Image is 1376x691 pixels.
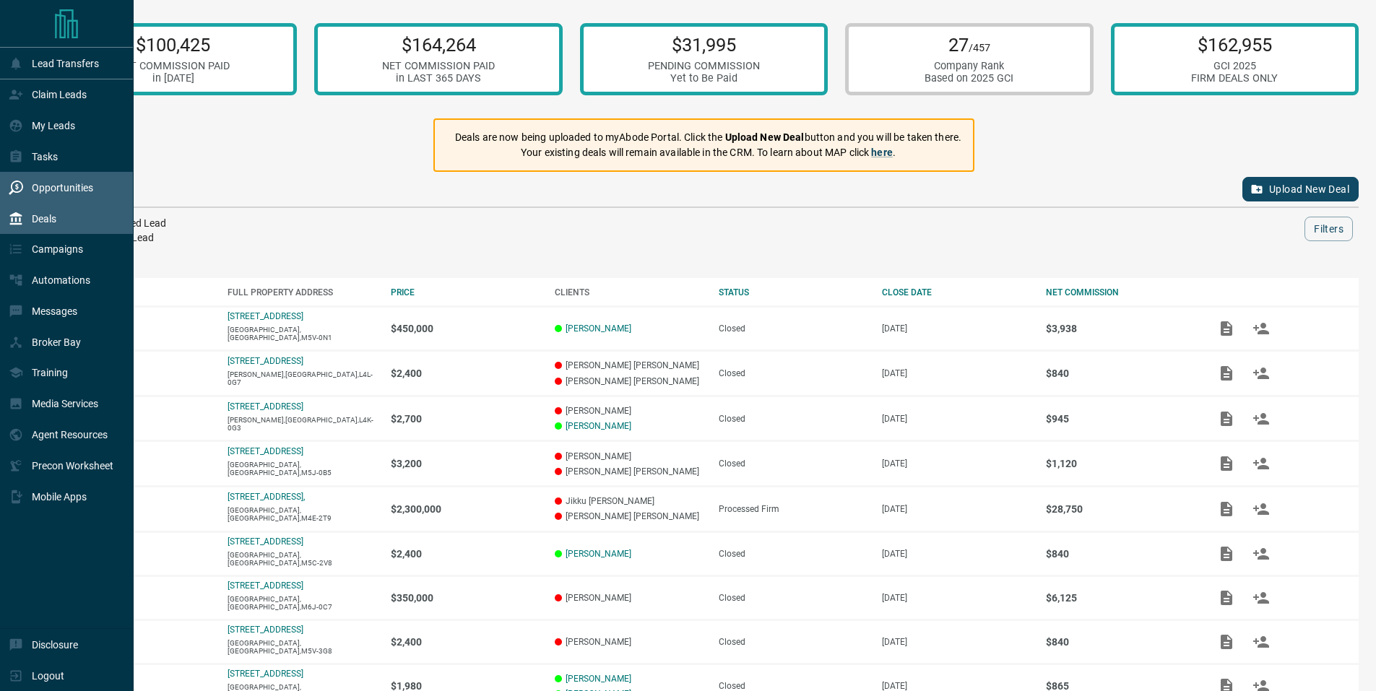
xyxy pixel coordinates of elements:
span: Add / View Documents [1209,323,1244,333]
div: Closed [719,593,868,603]
p: Your existing deals will remain available in the CRM. To learn about MAP click . [455,145,961,160]
p: $350,000 [391,592,540,604]
a: [STREET_ADDRESS], [228,492,305,502]
p: $162,955 [1191,34,1278,56]
p: 27 [925,34,1013,56]
span: Add / View Documents [1209,680,1244,690]
span: Add / View Documents [1209,548,1244,558]
p: [DATE] [882,323,1031,334]
strong: Upload New Deal [725,131,805,143]
p: Jikku [PERSON_NAME] [555,496,704,506]
div: Yet to Be Paid [648,72,760,84]
p: [DATE] [882,637,1031,647]
div: in [DATE] [117,72,230,84]
a: [STREET_ADDRESS] [228,669,303,679]
span: Add / View Documents [1209,368,1244,378]
p: [GEOGRAPHIC_DATA],[GEOGRAPHIC_DATA],M6J-0C7 [228,595,377,611]
div: Closed [719,459,868,469]
p: [PERSON_NAME] [PERSON_NAME] [555,511,704,521]
div: PRICE [391,287,540,297]
span: Add / View Documents [1209,636,1244,646]
p: $2,400 [391,636,540,648]
p: $31,995 [648,34,760,56]
p: Lease - Co-Op [64,681,213,691]
div: Closed [719,414,868,424]
a: [STREET_ADDRESS] [228,401,303,412]
p: [STREET_ADDRESS] [228,311,303,321]
p: [PERSON_NAME] [555,593,704,603]
p: [PERSON_NAME] [PERSON_NAME] [555,376,704,386]
p: $2,700 [391,413,540,425]
div: FIRM DEALS ONLY [1191,72,1278,84]
span: Match Clients [1244,680,1278,690]
span: Match Clients [1244,636,1278,646]
span: Add / View Documents [1209,592,1244,602]
div: NET COMMISSION [1046,287,1195,297]
p: [DATE] [882,459,1031,469]
a: [STREET_ADDRESS] [228,581,303,591]
p: [PERSON_NAME] [555,451,704,461]
p: $28,750 [1046,503,1195,515]
a: [PERSON_NAME] [566,674,631,684]
a: [STREET_ADDRESS] [228,446,303,456]
div: Based on 2025 GCI [925,72,1013,84]
div: PENDING COMMISSION [648,60,760,72]
p: Purchase - Co-Op [64,593,213,603]
p: [GEOGRAPHIC_DATA],[GEOGRAPHIC_DATA],M4E-2T9 [228,506,377,522]
a: [PERSON_NAME] [566,323,631,334]
p: Lease - Co-Op [64,414,213,424]
p: $2,300,000 [391,503,540,515]
p: $3,200 [391,458,540,469]
p: Purchase - Co-Op [64,504,213,514]
div: Closed [719,323,868,334]
span: Match Clients [1244,592,1278,602]
span: Match Clients [1244,413,1278,423]
div: in LAST 365 DAYS [382,72,495,84]
div: FULL PROPERTY ADDRESS [228,287,377,297]
a: here [871,147,893,158]
p: $945 [1046,413,1195,425]
div: CLOSE DATE [882,287,1031,297]
p: Lease - Co-Op [64,459,213,469]
p: [DATE] [882,368,1031,378]
span: Match Clients [1244,503,1278,513]
div: GCI 2025 [1191,60,1278,72]
a: [STREET_ADDRESS] [228,356,303,366]
p: $100,425 [117,34,230,56]
a: [PERSON_NAME] [566,549,631,559]
p: [DATE] [882,593,1031,603]
span: Match Clients [1244,323,1278,333]
p: [PERSON_NAME] [555,406,704,416]
p: $1,120 [1046,458,1195,469]
p: [PERSON_NAME] [555,637,704,647]
div: NET COMMISSION PAID [382,60,495,72]
div: Closed [719,549,868,559]
p: $6,125 [1046,592,1195,604]
p: [DATE] [882,549,1031,559]
p: [GEOGRAPHIC_DATA],[GEOGRAPHIC_DATA],M5V-3G8 [228,639,377,655]
p: [STREET_ADDRESS] [228,536,303,547]
p: $840 [1046,368,1195,379]
div: DEAL TYPE [64,287,213,297]
p: $840 [1046,548,1195,560]
span: Match Clients [1244,458,1278,468]
p: [PERSON_NAME] [PERSON_NAME] [555,360,704,370]
div: Company Rank [925,60,1013,72]
p: Lease - Co-Op [64,637,213,647]
p: $2,400 [391,548,540,560]
p: [PERSON_NAME],[GEOGRAPHIC_DATA],L4L-0G7 [228,370,377,386]
p: [GEOGRAPHIC_DATA],[GEOGRAPHIC_DATA],M5J-0B5 [228,461,377,477]
p: $2,400 [391,368,540,379]
button: Upload New Deal [1242,177,1359,201]
p: Purchase - Co-Op [64,323,213,334]
div: STATUS [719,287,868,297]
p: [PERSON_NAME],[GEOGRAPHIC_DATA],L4K-0G3 [228,416,377,432]
a: [PERSON_NAME] [566,421,631,431]
div: Closed [719,681,868,691]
